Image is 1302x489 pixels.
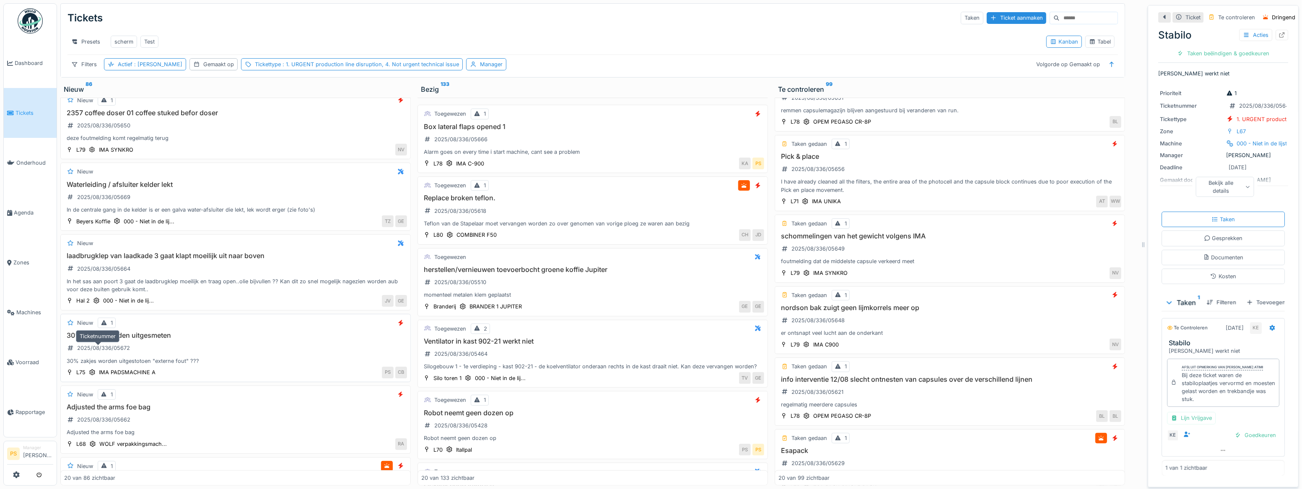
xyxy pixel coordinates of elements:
[421,123,764,131] h3: Box lateral flaps opened 1
[395,367,407,378] div: CB
[1182,365,1263,370] div: Afsluit opmerking van [PERSON_NAME] atimi
[1096,196,1108,207] div: AT
[1169,347,1281,355] div: [PERSON_NAME] werkt niet
[813,269,848,277] div: IMA SYNKRO
[434,110,466,118] div: Toegewezen
[791,197,799,205] div: L71
[433,446,443,454] div: L70
[111,319,113,327] div: 1
[16,358,53,366] span: Voorraad
[99,368,156,376] div: IMA PADSMACHINE A
[791,362,827,370] div: Taken gedaan
[395,215,407,227] div: GE
[421,84,765,94] div: Bezig
[421,220,764,228] div: Teflon van de Stapelaar moet vervangen worden zo over genomen van vorige ploeg ze waren aan bezig
[1229,163,1247,171] div: [DATE]
[752,301,764,313] div: GE
[1160,163,1223,171] div: Deadline
[23,445,53,451] div: Manager
[845,291,847,299] div: 1
[1110,267,1121,279] div: NV
[791,459,845,467] div: 2025/08/336/05629
[203,60,234,68] div: Gemaakt op
[76,440,86,448] div: L68
[114,38,133,46] div: scherm
[4,337,57,387] a: Voorraad
[16,408,53,416] span: Rapportage
[1174,48,1273,59] div: Taken beëindigen & goedkeuren
[67,36,104,48] div: Presets
[18,8,43,34] img: Badge_color-CXgf-gQk.svg
[4,138,57,188] a: Onderhoud
[1160,140,1223,147] div: Machine
[421,337,764,345] h3: Ventilator in kast 902-21 werkt niet
[67,58,101,70] div: Filters
[739,158,751,169] div: KA
[1160,151,1223,159] div: Manager
[255,60,459,68] div: Tickettype
[14,209,53,217] span: Agenda
[1165,464,1207,472] div: 1 van 1 zichtbaar
[1160,151,1286,159] div: [PERSON_NAME]
[456,231,497,239] div: COMBINER F50
[23,445,53,463] li: [PERSON_NAME]
[1050,38,1078,46] div: Kanban
[103,297,154,305] div: 000 - Niet in de lij...
[1203,297,1240,308] div: Filteren
[752,444,764,455] div: PS
[469,303,522,310] div: BRANDER 1 JUPITER
[1167,324,1208,331] div: Te controleren
[395,144,407,155] div: NV
[421,362,764,370] div: Silogebouw 1 - 1e verdieping - kast 902-21 - de koelventilator onderaan rechts in de kast draait ...
[1089,38,1111,46] div: Tabel
[7,448,20,460] li: PS
[778,153,1121,160] h3: Pick & place
[118,60,182,68] div: Actief
[64,357,407,365] div: 30% zakjes worden uitgestotoen "externe fout" ???
[791,341,800,349] div: L79
[791,388,843,396] div: 2025/08/336/05621
[480,60,503,68] div: Manager
[791,316,845,324] div: 2025/08/336/05648
[4,188,57,238] a: Agenda
[16,159,53,167] span: Onderhoud
[77,122,130,129] div: 2025/08/336/05650
[86,84,92,94] sup: 86
[77,96,93,104] div: Nieuw
[778,329,1121,337] div: er ontsnapt veel lucht aan de onderkant
[778,84,1122,94] div: Te controleren
[1237,127,1246,135] div: L67
[434,350,488,358] div: 2025/08/336/05464
[778,401,1121,409] div: regelmatig meerdere capsules
[16,308,53,316] span: Machines
[395,438,407,450] div: RA
[395,295,407,307] div: GE
[13,259,53,266] span: Zones
[1239,29,1272,41] div: Acties
[826,84,833,94] sup: 99
[791,245,845,253] div: 2025/08/336/05649
[76,217,110,225] div: Beyers Koffie
[434,181,466,189] div: Toegewezen
[434,422,488,429] div: 2025/08/336/05428
[778,375,1121,383] h3: info interventie 12/08 slecht ontnesten van capsules over de verschillend lijnen
[456,446,472,454] div: Itallpal
[99,146,133,154] div: IMA SYNKRO
[1167,412,1216,424] div: Lijn Vrijgave
[132,61,182,67] span: : [PERSON_NAME]
[1160,89,1223,97] div: Prioriteit
[421,409,764,417] h3: Robot neemt geen dozen op
[791,291,827,299] div: Taken gedaan
[739,301,751,313] div: GE
[441,84,449,94] sup: 133
[4,238,57,287] a: Zones
[421,194,764,202] h3: Replace broken teflon.
[434,325,466,333] div: Toegewezen
[813,412,871,420] div: OPEM PEGASO CR-8P
[791,165,845,173] div: 2025/08/336/05656
[812,197,841,205] div: IMA UNIKA
[1204,234,1243,242] div: Gesprekken
[4,38,57,88] a: Dashboard
[64,134,407,142] div: deze foutmelding komt regelmatig terug
[1110,196,1121,207] div: WW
